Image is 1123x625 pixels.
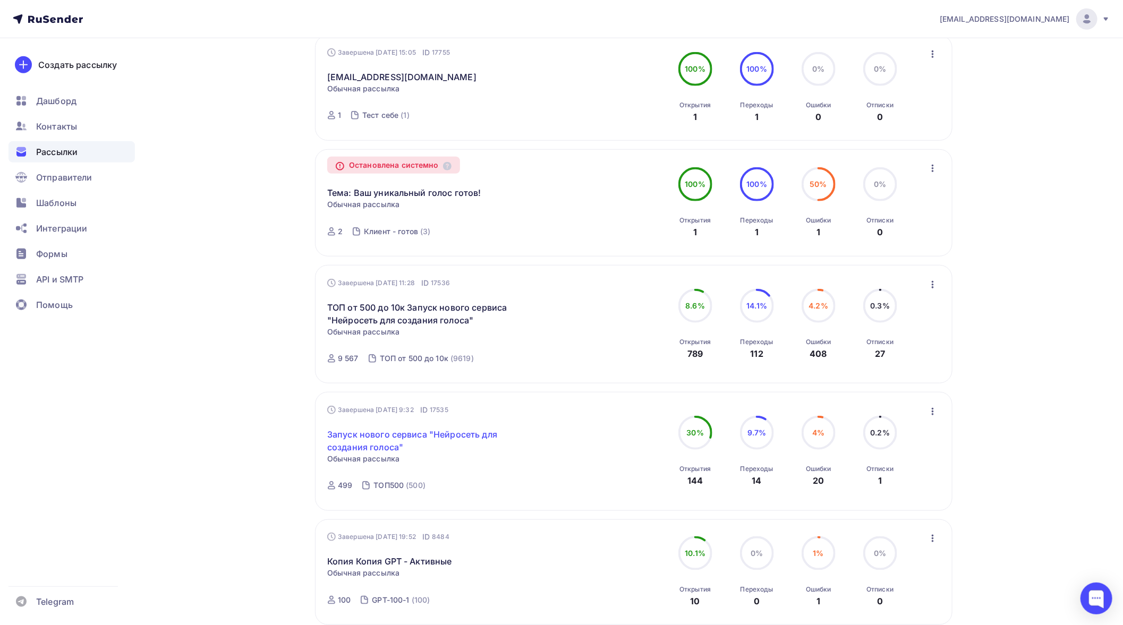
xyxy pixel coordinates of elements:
a: Клиент - готов (3) [363,223,431,240]
div: 499 [338,480,352,491]
div: ТОП500 [373,480,404,491]
a: Запуск нового сервиса "Нейросеть для создания голоса" [327,428,509,453]
div: Открытия [679,338,711,346]
div: Отписки [866,465,894,473]
span: 50% [810,179,827,189]
span: Контакты [36,120,77,133]
span: 8484 [432,532,449,542]
div: Ошибки [806,338,831,346]
a: ТОП от 500 до 10к (9619) [379,350,475,367]
div: Открытия [679,465,711,473]
span: 4.2% [809,301,828,310]
span: [EMAIL_ADDRESS][DOMAIN_NAME] [940,14,1070,24]
span: Формы [36,247,67,260]
span: 1% [813,549,824,558]
span: 9.7% [747,428,767,437]
a: Тест себе (1) [361,107,411,124]
div: 1 [693,226,697,238]
div: 144 [687,474,703,487]
a: GPT-100-1 (100) [371,592,431,609]
span: 0% [812,64,824,73]
div: (100) [412,595,430,605]
div: 1 [755,226,759,238]
div: (500) [406,480,426,491]
a: Контакты [8,116,135,137]
a: ТОП500 (500) [372,477,427,494]
div: Отписки [866,338,894,346]
span: 0% [874,549,886,558]
div: 0 [877,226,883,238]
span: Обычная рассылка [327,83,399,94]
span: ID [421,278,429,288]
a: Тема: Ваш уникальный голос готов! [327,186,481,199]
div: Открытия [679,585,711,594]
div: Завершена [DATE] 11:28 [327,278,450,288]
span: 0.3% [870,301,890,310]
span: Дашборд [36,95,76,107]
div: 112 [751,347,763,360]
span: API и SMTP [36,273,83,286]
span: 100% [746,64,767,73]
div: Переходы [741,338,773,346]
div: Отписки [866,585,894,594]
div: 1 [338,110,341,121]
div: Тест себе [362,110,398,121]
span: Интеграции [36,222,87,235]
div: (1) [401,110,409,121]
div: 0 [877,110,883,123]
div: (3) [420,226,430,237]
span: 17535 [430,405,448,415]
div: 9 567 [338,353,359,364]
span: 0% [751,549,763,558]
div: Переходы [741,585,773,594]
div: 20 [813,474,824,487]
div: 1 [693,110,697,123]
div: 1 [816,595,820,607]
span: 8.6% [685,301,705,310]
span: Шаблоны [36,196,76,209]
span: 0.2% [870,428,890,437]
div: 10 [691,595,700,607]
a: Формы [8,243,135,264]
span: Отправители [36,171,92,184]
span: Обычная рассылка [327,453,399,464]
span: 4% [812,428,824,437]
span: 10.1% [685,549,705,558]
span: Обычная рассылка [327,568,399,578]
div: Ошибки [806,585,831,594]
a: Копия Копия GPT - Активные [327,555,452,568]
div: Ошибки [806,216,831,225]
span: ID [420,405,428,415]
span: 30% [687,428,704,437]
div: Завершена [DATE] 9:32 [327,405,448,415]
span: 14.1% [746,301,767,310]
div: 0 [815,110,821,123]
span: 17536 [431,278,450,288]
span: Telegram [36,595,74,608]
span: Рассылки [36,145,78,158]
span: ID [422,47,430,58]
div: Открытия [679,101,711,109]
div: 14 [752,474,762,487]
div: (9619) [450,353,474,364]
div: 408 [810,347,827,360]
div: 1 [816,226,820,238]
span: 100% [685,179,705,189]
span: Обычная рассылка [327,199,399,210]
span: 0% [874,64,886,73]
div: Отписки [866,216,894,225]
div: 1 [755,110,759,123]
span: 100% [746,179,767,189]
div: Переходы [741,216,773,225]
div: Отписки [866,101,894,109]
span: 17755 [432,47,450,58]
div: Остановлена системно [327,157,460,174]
span: Помощь [36,298,73,311]
div: 100 [338,595,351,605]
div: Переходы [741,101,773,109]
span: ID [422,532,430,542]
div: 0 [754,595,760,607]
div: 0 [877,595,883,607]
div: Переходы [741,465,773,473]
span: Обычная рассылка [327,327,399,337]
